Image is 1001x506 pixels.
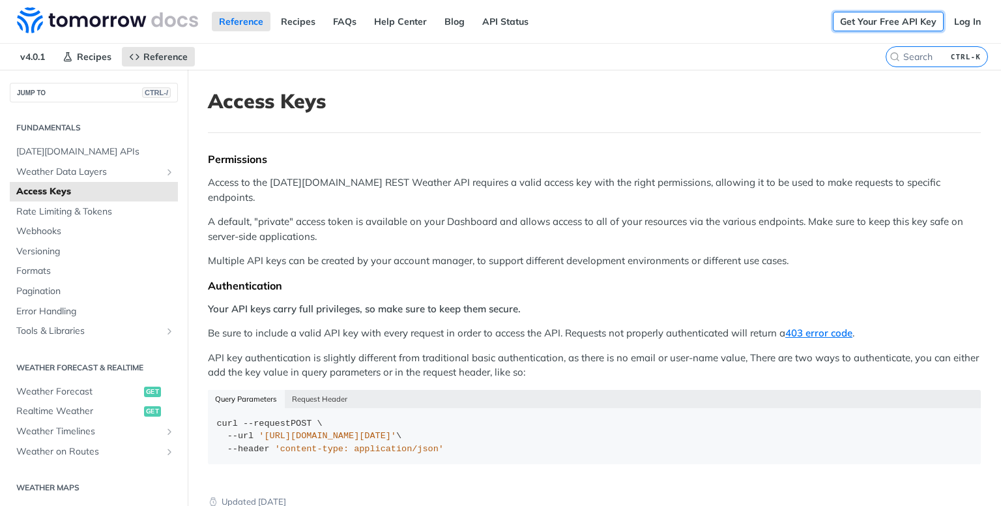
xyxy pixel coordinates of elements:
a: Webhooks [10,222,178,241]
svg: Search [890,52,900,62]
span: Versioning [16,245,175,258]
h2: Fundamentals [10,122,178,134]
span: [DATE][DOMAIN_NAME] APIs [16,145,175,158]
a: Blog [437,12,472,31]
span: Pagination [16,285,175,298]
a: Weather TimelinesShow subpages for Weather Timelines [10,422,178,441]
a: Log In [947,12,988,31]
span: v4.0.1 [13,47,52,67]
span: CTRL-/ [142,87,171,98]
span: Weather Forecast [16,385,141,398]
h2: Weather Forecast & realtime [10,362,178,374]
p: Be sure to include a valid API key with every request in order to access the API. Requests not pr... [208,326,981,341]
p: Access to the [DATE][DOMAIN_NAME] REST Weather API requires a valid access key with the right per... [208,175,981,205]
a: Reference [212,12,270,31]
div: POST \ \ [217,417,972,456]
button: Request Header [285,390,355,408]
strong: Your API keys carry full privileges, so make sure to keep them secure. [208,303,521,315]
img: Tomorrow.io Weather API Docs [17,7,198,33]
a: Rate Limiting & Tokens [10,202,178,222]
button: Show subpages for Tools & Libraries [164,326,175,336]
span: --header [227,444,270,454]
a: Help Center [367,12,434,31]
div: Permissions [208,153,981,166]
span: 'content-type: application/json' [275,444,444,454]
h1: Access Keys [208,89,981,113]
a: Reference [122,47,195,67]
span: curl [217,419,238,428]
span: --request [243,419,291,428]
a: Pagination [10,282,178,301]
h2: Weather Maps [10,482,178,494]
a: Weather on RoutesShow subpages for Weather on Routes [10,442,178,462]
span: Weather Data Layers [16,166,161,179]
a: Recipes [274,12,323,31]
button: JUMP TOCTRL-/ [10,83,178,102]
span: Reference [143,51,188,63]
span: Weather Timelines [16,425,161,438]
span: --url [227,431,254,441]
button: Show subpages for Weather Data Layers [164,167,175,177]
span: Tools & Libraries [16,325,161,338]
a: Weather Forecastget [10,382,178,402]
span: '[URL][DOMAIN_NAME][DATE]' [259,431,396,441]
kbd: CTRL-K [948,50,984,63]
a: Tools & LibrariesShow subpages for Tools & Libraries [10,321,178,341]
a: Weather Data LayersShow subpages for Weather Data Layers [10,162,178,182]
span: Access Keys [16,185,175,198]
span: Error Handling [16,305,175,318]
a: [DATE][DOMAIN_NAME] APIs [10,142,178,162]
a: 403 error code [785,327,852,339]
a: FAQs [326,12,364,31]
span: Formats [16,265,175,278]
button: Show subpages for Weather Timelines [164,426,175,437]
span: Webhooks [16,225,175,238]
span: get [144,406,161,417]
span: Weather on Routes [16,445,161,458]
a: Access Keys [10,182,178,201]
p: API key authentication is slightly different from traditional basic authentication, as there is n... [208,351,981,380]
p: Multiple API keys can be created by your account manager, to support different development enviro... [208,254,981,269]
span: Rate Limiting & Tokens [16,205,175,218]
a: Error Handling [10,302,178,321]
a: Versioning [10,242,178,261]
span: Realtime Weather [16,405,141,418]
a: Get Your Free API Key [833,12,944,31]
a: API Status [475,12,536,31]
a: Realtime Weatherget [10,402,178,421]
a: Formats [10,261,178,281]
div: Authentication [208,279,981,292]
button: Show subpages for Weather on Routes [164,447,175,457]
a: Recipes [55,47,119,67]
span: Recipes [77,51,111,63]
p: A default, "private" access token is available on your Dashboard and allows access to all of your... [208,215,981,244]
span: get [144,387,161,397]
